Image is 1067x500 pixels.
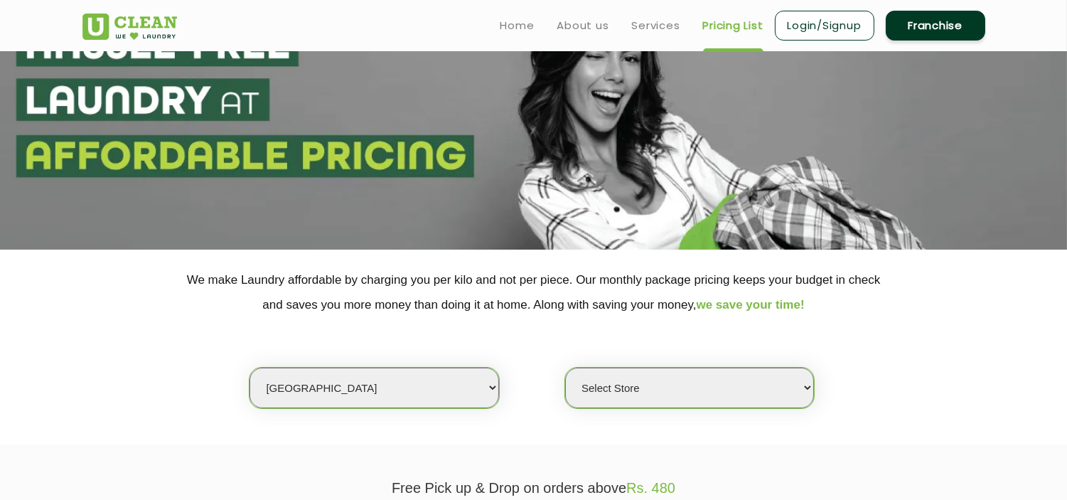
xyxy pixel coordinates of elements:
[886,11,985,41] a: Franchise
[82,267,985,317] p: We make Laundry affordable by charging you per kilo and not per piece. Our monthly package pricin...
[626,480,675,496] span: Rs. 480
[703,17,763,34] a: Pricing List
[775,11,874,41] a: Login/Signup
[82,480,985,496] p: Free Pick up & Drop on orders above
[697,298,805,312] span: we save your time!
[500,17,535,34] a: Home
[632,17,680,34] a: Services
[82,14,177,40] img: UClean Laundry and Dry Cleaning
[557,17,609,34] a: About us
